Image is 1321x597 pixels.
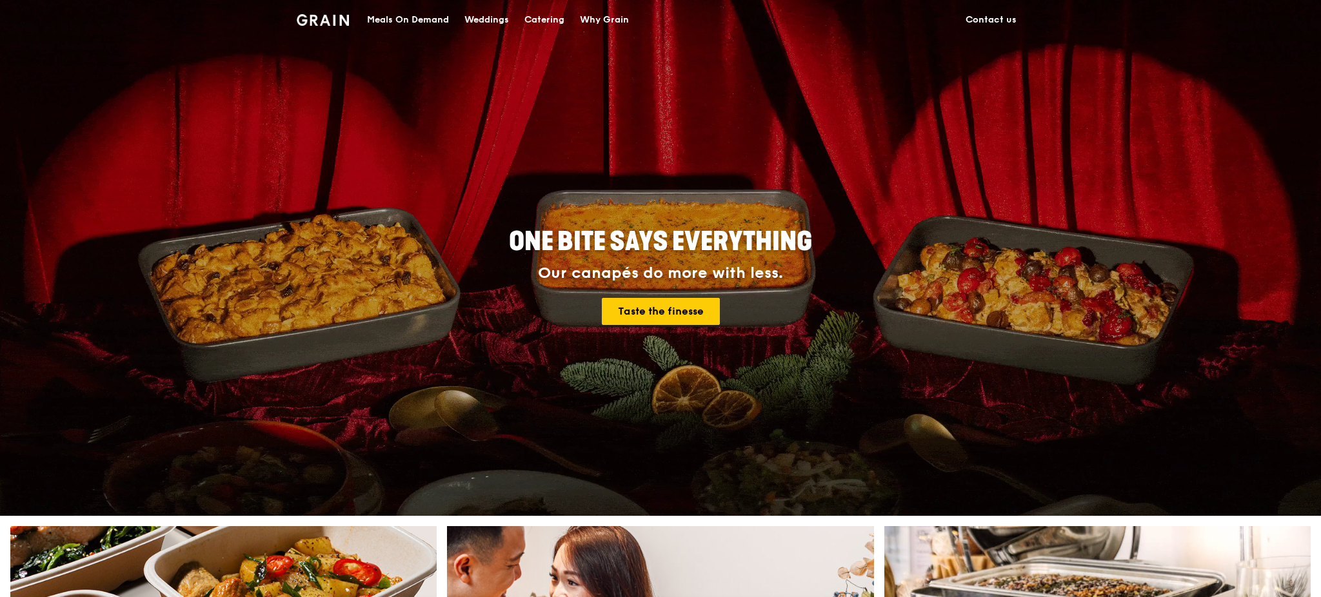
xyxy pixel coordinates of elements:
[517,1,572,39] a: Catering
[602,298,720,325] a: Taste the finesse
[367,1,449,39] div: Meals On Demand
[297,14,349,26] img: Grain
[580,1,629,39] div: Why Grain
[457,1,517,39] a: Weddings
[509,226,812,257] span: ONE BITE SAYS EVERYTHING
[572,1,637,39] a: Why Grain
[524,1,564,39] div: Catering
[428,264,893,282] div: Our canapés do more with less.
[464,1,509,39] div: Weddings
[958,1,1024,39] a: Contact us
